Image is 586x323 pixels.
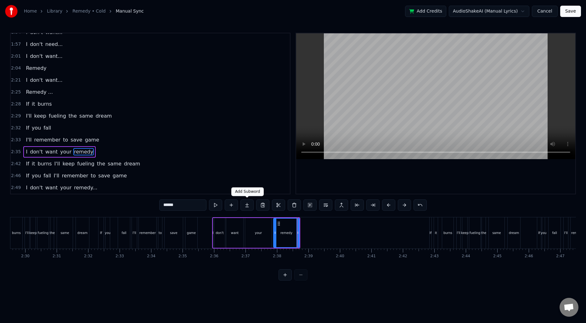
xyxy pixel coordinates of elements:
span: Manual Sync [116,8,144,14]
span: same [107,160,122,167]
span: 2:42 [11,161,21,167]
span: you [31,124,42,131]
div: same [60,231,69,235]
span: I [25,76,28,84]
span: 2:29 [11,113,21,119]
span: I [25,184,28,191]
div: 2:35 [178,254,187,259]
div: your [255,231,262,235]
span: the [68,112,77,120]
span: remember [33,136,61,143]
span: I [25,53,28,60]
span: I'll [54,160,61,167]
span: want... [45,76,63,84]
span: 2:21 [11,77,21,83]
div: I'll [457,231,460,235]
div: you [105,231,110,235]
div: I'll [132,231,136,235]
span: remedy [73,148,94,155]
span: don't [29,41,43,48]
span: want [45,148,58,155]
div: Add Subword [231,187,264,196]
span: it [31,100,36,108]
div: dream [77,231,87,235]
div: fall [121,231,126,235]
span: 2:35 [11,149,21,155]
span: remedy... [73,184,98,191]
button: Cancel [532,6,557,17]
div: to [159,231,162,235]
div: 2:39 [304,254,313,259]
div: 2:43 [430,254,439,259]
span: burns [37,100,53,108]
div: 2:47 [556,254,565,259]
span: save [70,136,83,143]
span: want [45,184,58,191]
span: save [98,172,110,179]
span: 2:01 [11,53,21,59]
div: I'll [564,231,568,235]
div: 2:37 [241,254,250,259]
div: 2:30 [21,254,30,259]
span: 2:28 [11,101,21,107]
div: If [100,231,102,235]
span: need... [45,41,63,48]
span: burns [37,160,53,167]
span: dream [95,112,113,120]
div: burns [12,231,21,235]
nav: breadcrumb [24,8,144,14]
div: 2:41 [367,254,376,259]
span: If [25,100,30,108]
span: it [31,160,36,167]
div: same [492,231,501,235]
img: youka [5,5,18,18]
span: If [25,160,30,167]
div: save [170,231,177,235]
span: 1:57 [11,41,21,47]
div: remember [139,231,156,235]
button: Save [560,6,581,17]
a: Home [24,8,37,14]
div: 2:44 [462,254,470,259]
span: I'll [25,112,32,120]
span: same [79,112,94,120]
div: it [435,231,437,235]
div: 2:32 [84,254,93,259]
span: Remedy [25,64,47,72]
span: 2:33 [11,137,21,143]
div: burns [443,231,452,235]
span: don't [29,148,43,155]
span: Remedy ... [25,88,54,96]
span: the [96,160,106,167]
div: I'll [25,231,29,235]
div: 2:36 [210,254,218,259]
div: 2:40 [336,254,344,259]
span: don't [29,184,43,191]
div: you [541,231,546,235]
span: If [25,172,30,179]
div: want [231,231,239,235]
span: don't [29,76,43,84]
div: 2:46 [525,254,533,259]
span: keep [62,160,76,167]
span: I'll [53,172,60,179]
div: 2:33 [116,254,124,259]
div: the [481,231,486,235]
span: fueling [48,112,67,120]
span: to [62,136,69,143]
div: Open chat [560,298,578,317]
span: 2:04 [11,65,21,71]
span: you [31,172,42,179]
span: 2:46 [11,173,21,179]
div: fueling [38,231,48,235]
span: I'll [25,136,32,143]
span: 2:32 [11,125,21,131]
div: 2:38 [273,254,281,259]
span: game [84,136,100,143]
div: game [187,231,196,235]
div: I [213,231,214,235]
div: keep [29,231,37,235]
span: your [59,148,72,155]
div: If [430,231,431,235]
span: If [25,124,30,131]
